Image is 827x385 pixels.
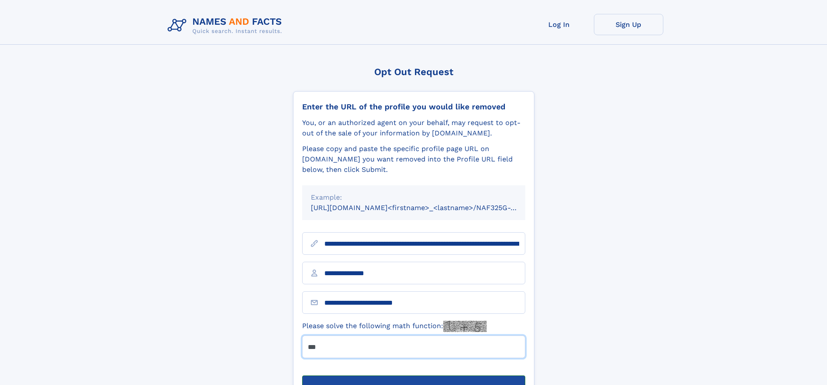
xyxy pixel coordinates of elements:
[311,204,542,212] small: [URL][DOMAIN_NAME]<firstname>_<lastname>/NAF325G-xxxxxxxx
[164,14,289,37] img: Logo Names and Facts
[524,14,594,35] a: Log In
[594,14,663,35] a: Sign Up
[302,144,525,175] div: Please copy and paste the specific profile page URL on [DOMAIN_NAME] you want removed into the Pr...
[302,102,525,112] div: Enter the URL of the profile you would like removed
[293,66,534,77] div: Opt Out Request
[302,321,487,332] label: Please solve the following math function:
[311,192,517,203] div: Example:
[302,118,525,138] div: You, or an authorized agent on your behalf, may request to opt-out of the sale of your informatio...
